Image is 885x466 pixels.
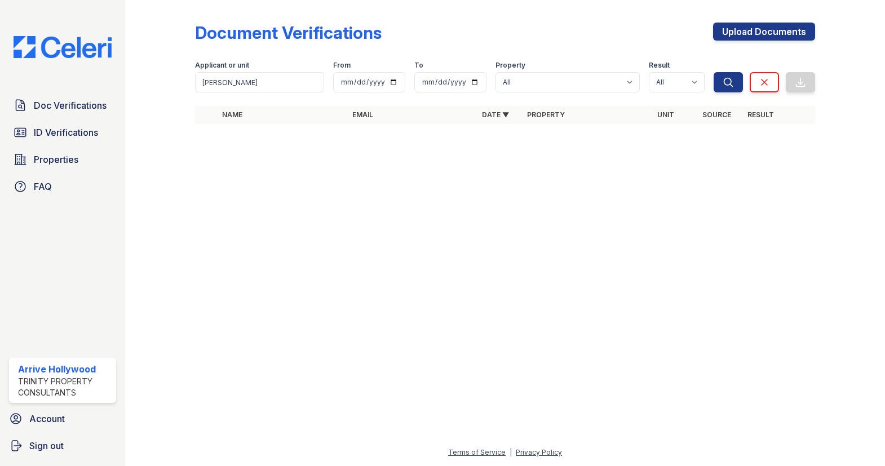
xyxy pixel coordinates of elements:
[29,439,64,452] span: Sign out
[649,61,670,70] label: Result
[195,72,325,92] input: Search by name, email, or unit number
[195,61,249,70] label: Applicant or unit
[34,153,78,166] span: Properties
[414,61,423,70] label: To
[747,110,774,119] a: Result
[9,94,116,117] a: Doc Verifications
[9,121,116,144] a: ID Verifications
[510,448,512,456] div: |
[713,23,815,41] a: Upload Documents
[482,110,509,119] a: Date ▼
[34,126,98,139] span: ID Verifications
[333,61,351,70] label: From
[516,448,562,456] a: Privacy Policy
[702,110,731,119] a: Source
[18,362,112,376] div: Arrive Hollywood
[195,23,382,43] div: Document Verifications
[9,175,116,198] a: FAQ
[34,180,52,193] span: FAQ
[5,407,121,430] a: Account
[495,61,525,70] label: Property
[352,110,373,119] a: Email
[5,434,121,457] a: Sign out
[448,448,506,456] a: Terms of Service
[9,148,116,171] a: Properties
[527,110,565,119] a: Property
[222,110,242,119] a: Name
[34,99,107,112] span: Doc Verifications
[29,412,65,425] span: Account
[5,36,121,58] img: CE_Logo_Blue-a8612792a0a2168367f1c8372b55b34899dd931a85d93a1a3d3e32e68fde9ad4.png
[657,110,674,119] a: Unit
[18,376,112,398] div: Trinity Property Consultants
